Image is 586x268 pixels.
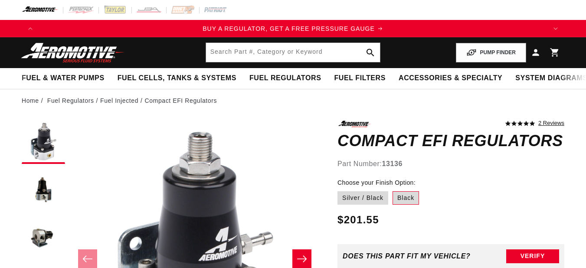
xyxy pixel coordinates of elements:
[343,252,471,260] div: Does This part fit My vehicle?
[39,24,547,33] div: Announcement
[393,191,419,205] label: Black
[337,178,416,187] legend: Choose your Finish Option:
[547,20,564,37] button: Translation missing: en.sections.announcements.next_announcement
[22,121,65,164] button: Load image 1 in gallery view
[15,68,111,88] summary: Fuel & Water Pumps
[203,25,375,32] span: BUY A REGULATOR, GET A FREE PRESSURE GAUGE
[382,160,403,167] strong: 13136
[111,68,243,88] summary: Fuel Cells, Tanks & Systems
[538,121,564,127] a: 2 reviews
[145,96,217,105] li: Compact EFI Regulators
[22,74,105,83] span: Fuel & Water Pumps
[249,74,321,83] span: Fuel Regulators
[39,24,547,33] div: 1 of 4
[47,96,100,105] li: Fuel Regulators
[22,216,65,259] button: Load image 3 in gallery view
[100,96,144,105] li: Fuel Injected
[392,68,509,88] summary: Accessories & Specialty
[506,249,559,263] button: Verify
[22,96,564,105] nav: breadcrumbs
[399,74,502,83] span: Accessories & Specialty
[337,212,379,228] span: $201.55
[361,43,380,62] button: search button
[327,68,392,88] summary: Fuel Filters
[337,134,564,148] h1: Compact EFI Regulators
[22,168,65,212] button: Load image 2 in gallery view
[22,20,39,37] button: Translation missing: en.sections.announcements.previous_announcement
[334,74,386,83] span: Fuel Filters
[456,43,526,62] button: PUMP FINDER
[243,68,327,88] summary: Fuel Regulators
[337,158,564,170] div: Part Number:
[337,191,388,205] label: Silver / Black
[118,74,236,83] span: Fuel Cells, Tanks & Systems
[19,42,127,63] img: Aeromotive
[206,43,380,62] input: Search by Part Number, Category or Keyword
[39,24,547,33] a: BUY A REGULATOR, GET A FREE PRESSURE GAUGE
[22,96,39,105] a: Home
